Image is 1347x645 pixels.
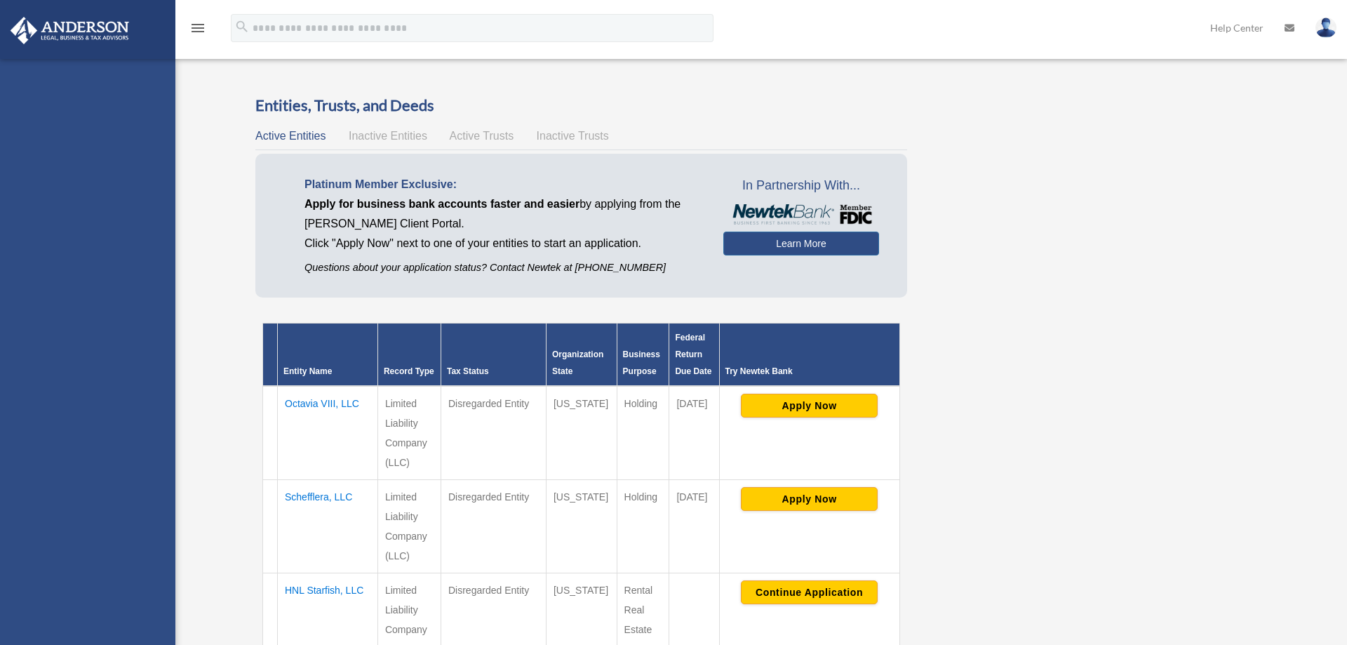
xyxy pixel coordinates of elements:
td: Disregarded Entity [441,480,546,573]
a: menu [189,25,206,36]
td: Holding [617,386,669,480]
button: Apply Now [741,394,878,418]
th: Tax Status [441,324,546,387]
button: Continue Application [741,580,878,604]
p: Click "Apply Now" next to one of your entities to start an application. [304,234,702,253]
span: Inactive Entities [349,130,427,142]
i: search [234,19,250,34]
i: menu [189,20,206,36]
td: Schefflera, LLC [278,480,378,573]
div: Try Newtek Bank [725,363,894,380]
td: Limited Liability Company (LLC) [377,386,441,480]
span: Inactive Trusts [537,130,609,142]
td: [US_STATE] [546,386,617,480]
span: Apply for business bank accounts faster and easier [304,198,579,210]
span: Active Trusts [450,130,514,142]
span: In Partnership With... [723,175,878,197]
a: Learn More [723,232,878,255]
td: Disregarded Entity [441,386,546,480]
th: Federal Return Due Date [669,324,719,387]
button: Apply Now [741,487,878,511]
img: NewtekBankLogoSM.png [730,204,871,225]
h3: Entities, Trusts, and Deeds [255,95,907,117]
td: Octavia VIII, LLC [278,386,378,480]
p: by applying from the [PERSON_NAME] Client Portal. [304,194,702,234]
img: User Pic [1315,18,1336,38]
td: Limited Liability Company (LLC) [377,480,441,573]
th: Business Purpose [617,324,669,387]
th: Entity Name [278,324,378,387]
td: [DATE] [669,386,719,480]
img: Anderson Advisors Platinum Portal [6,17,133,44]
td: [DATE] [669,480,719,573]
th: Organization State [546,324,617,387]
span: Active Entities [255,130,326,142]
td: Holding [617,480,669,573]
p: Platinum Member Exclusive: [304,175,702,194]
p: Questions about your application status? Contact Newtek at [PHONE_NUMBER] [304,259,702,277]
td: [US_STATE] [546,480,617,573]
th: Record Type [377,324,441,387]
